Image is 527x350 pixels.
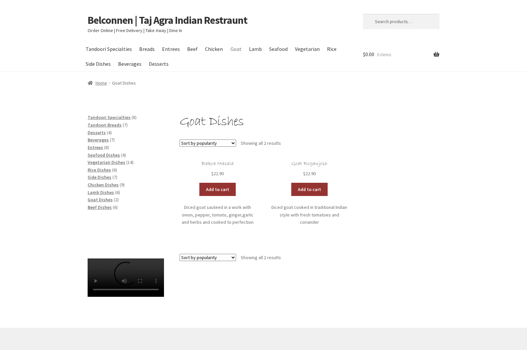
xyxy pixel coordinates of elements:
a: Tandoori Breads [88,122,122,128]
bdi: 22.90 [211,171,224,176]
a: Add to cart: “Bakra Masala” [199,183,236,196]
a: Desserts [145,57,172,71]
a: Side Dishes [88,174,111,180]
span: 7 [124,122,126,128]
a: Side Dishes [82,57,114,71]
span: 7 [111,137,113,143]
p: Showing all 2 results [241,252,281,263]
a: Beef [184,42,201,57]
a: Tandoori Specialties [88,114,131,120]
a: Desserts [88,130,106,136]
select: Shop order [180,139,236,147]
p: Diced goat sauteed in a work with onion, pepper, tomato, ginger,garlic and herbs and cooked to pe... [180,204,256,226]
a: Rice Dishes [88,167,111,173]
span: 0.00 [363,51,374,58]
h1: Goat Dishes [180,114,439,131]
a: Beef Dishes [88,204,112,210]
span: 6 [116,189,119,195]
a: Chicken Dishes [88,182,119,188]
span: 6 [114,204,116,210]
span: $ [211,171,214,176]
a: Add to cart: “Goat Roganjosh” [291,183,328,196]
span: 14 [128,159,132,165]
p: Diced goat cooked in traditional Indian style with fresh tomatoes and coriander [271,204,347,226]
span: 4 [108,130,110,136]
bdi: 22.90 [303,171,316,176]
a: Seafood Dishes [88,152,120,158]
a: Rice [324,42,340,57]
span: 0 items [377,52,391,58]
a: Goat Dishes [88,197,113,203]
a: Lamb Dishes [88,189,114,195]
nav: Primary Navigation [88,42,347,71]
a: Entrees [159,42,183,57]
input: Search products… [363,14,439,29]
h2: Goat Roganjosh [271,161,347,167]
a: Tandoori Specialties [82,42,135,57]
span: $ [303,171,305,176]
span: / [107,79,112,87]
a: Vegetarian Dishes [88,159,125,165]
a: $0.00 0 items [363,42,439,67]
a: Entrees [88,144,103,150]
a: Vegetarian [292,42,323,57]
a: Goat Roganjosh $22.90 [271,161,347,177]
a: Home [88,80,107,86]
span: 4 [122,152,125,158]
span: 8 [105,144,108,150]
a: Breads [136,42,158,57]
p: Order Online | Free Delivery | Take Away | Dine In [88,27,347,34]
span: 8 [133,114,135,120]
span: 9 [121,182,123,188]
span: 2 [115,197,117,203]
p: Showing all 2 results [241,138,281,149]
span: 6 [113,167,116,173]
a: Seafood [266,42,291,57]
a: Lamb [246,42,265,57]
a: Goat [227,42,245,57]
a: Belconnen | Taj Agra Indian Restraunt [88,14,247,27]
select: Shop order [180,254,236,261]
a: Beverages [88,137,109,143]
span: 7 [114,174,116,180]
a: Chicken [202,42,226,57]
nav: breadcrumbs [88,79,439,87]
span: $ [363,51,365,58]
a: Bakra Masala $22.90 [180,161,256,177]
a: Beverages [115,57,144,71]
h2: Bakra Masala [180,161,256,167]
